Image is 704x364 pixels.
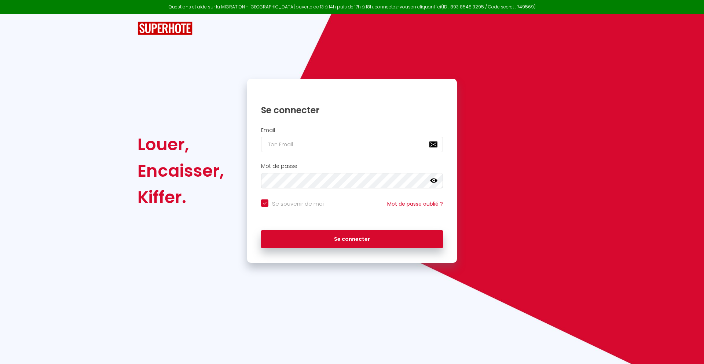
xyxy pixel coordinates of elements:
[261,104,443,116] h1: Se connecter
[261,163,443,169] h2: Mot de passe
[137,22,192,35] img: SuperHote logo
[261,127,443,133] h2: Email
[137,184,224,210] div: Kiffer.
[411,4,441,10] a: en cliquant ici
[137,131,224,158] div: Louer,
[261,137,443,152] input: Ton Email
[137,158,224,184] div: Encaisser,
[387,200,443,207] a: Mot de passe oublié ?
[261,230,443,249] button: Se connecter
